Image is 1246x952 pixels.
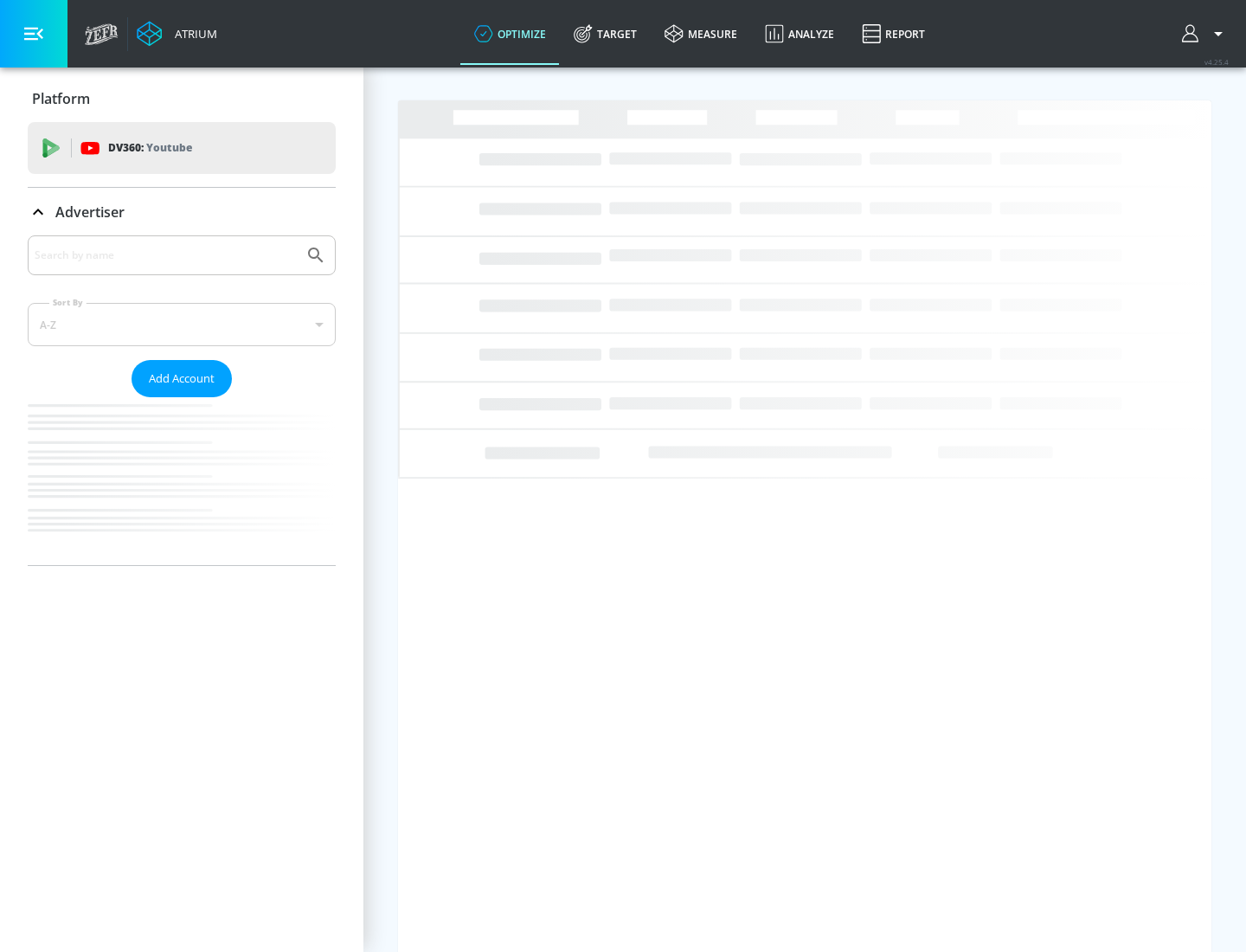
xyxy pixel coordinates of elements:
button: Add Account [132,360,232,397]
p: Advertiser [55,203,125,222]
a: Target [560,3,651,65]
div: Platform [28,74,336,123]
span: Add Account [149,369,215,389]
div: Atrium [168,26,217,42]
a: optimize [460,3,560,65]
div: Advertiser [28,188,336,236]
a: Report [848,3,939,65]
a: measure [651,3,751,65]
div: A-Z [28,303,336,346]
input: Search by name [35,244,297,267]
a: Atrium [137,21,217,47]
div: Advertiser [28,235,336,565]
p: Youtube [146,138,192,157]
p: DV360: [108,138,192,158]
p: Platform [32,89,90,108]
label: Sort By [49,297,87,308]
span: v 4.25.4 [1204,57,1229,67]
div: DV360: Youtube [28,122,336,174]
a: Analyze [751,3,848,65]
nav: list of Advertiser [28,397,336,565]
